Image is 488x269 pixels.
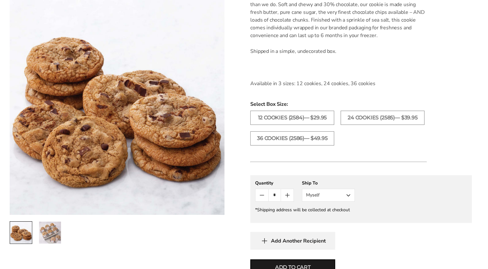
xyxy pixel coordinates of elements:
span: Select Box Size: [250,100,472,108]
label: 12 COOKIES (2584)— $29.95 [250,111,334,125]
p: Shipped in a simple, undecorated box. [250,47,427,55]
div: Ship To [302,180,355,186]
label: 36 COOKIES (2586)— $49.95 [250,131,334,145]
input: Quantity [268,189,281,201]
p: Available in 3 sizes: 12 cookies, 24 cookies, 36 cookies [250,80,427,87]
div: Quantity [255,180,294,186]
div: *Shipping address will be collected at checkout [255,207,467,213]
button: Add Another Recipient [250,232,335,250]
img: Just The Cookies - All Chocolate Chip Cookies [39,222,61,244]
label: 24 COOKIES (2585)— $39.95 [341,111,424,125]
a: 1 / 2 [10,221,32,244]
button: Myself [302,189,355,202]
button: Count plus [281,189,294,201]
button: Count minus [255,189,268,201]
span: Add Another Recipient [271,238,326,244]
gfm-form: New recipient [250,175,472,223]
iframe: Sign Up via Text for Offers [5,244,67,264]
img: Just The Cookies - All Chocolate Chip Cookies [10,222,32,244]
a: 2 / 2 [39,221,61,244]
